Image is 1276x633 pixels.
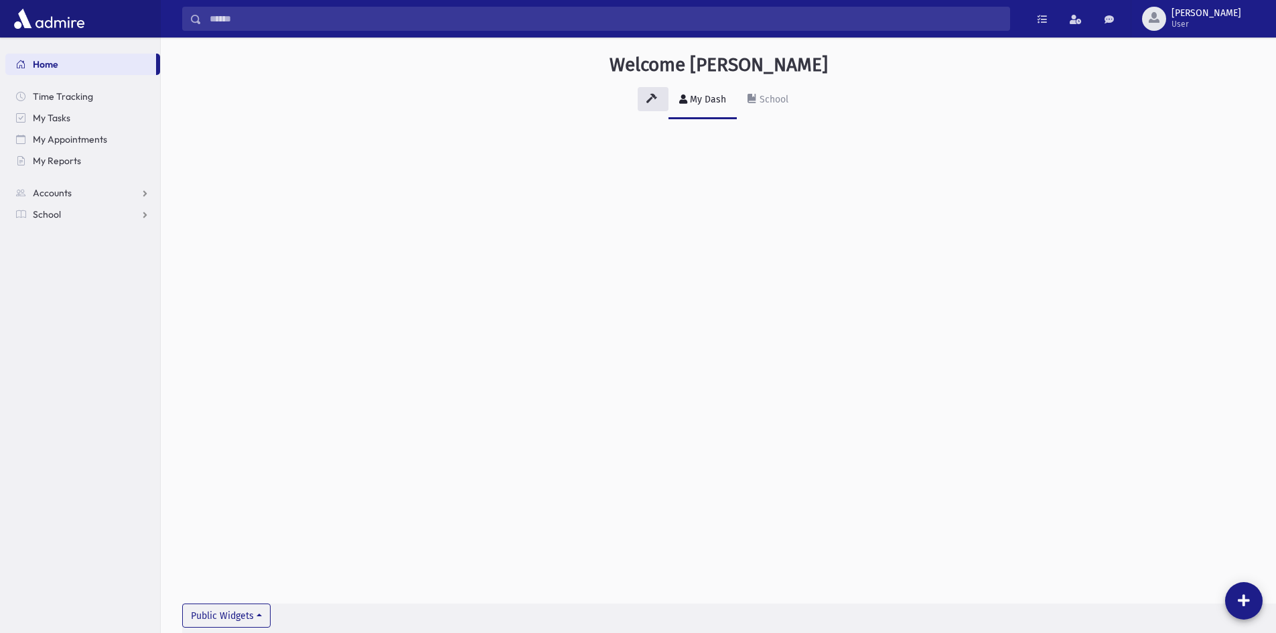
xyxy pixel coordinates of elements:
div: My Dash [687,94,726,105]
span: Home [33,58,58,70]
a: Time Tracking [5,86,160,107]
a: School [737,82,799,119]
a: My Appointments [5,129,160,150]
img: AdmirePro [11,5,88,32]
span: Accounts [33,187,72,199]
span: My Appointments [33,133,107,145]
input: Search [202,7,1009,31]
h3: Welcome [PERSON_NAME] [610,54,828,76]
span: [PERSON_NAME] [1172,8,1241,19]
div: School [757,94,788,105]
a: Accounts [5,182,160,204]
a: My Dash [668,82,737,119]
a: School [5,204,160,225]
span: My Reports [33,155,81,167]
span: My Tasks [33,112,70,124]
span: Time Tracking [33,90,93,102]
a: Home [5,54,156,75]
a: My Tasks [5,107,160,129]
button: Public Widgets [182,604,271,628]
a: My Reports [5,150,160,171]
span: School [33,208,61,220]
span: User [1172,19,1241,29]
